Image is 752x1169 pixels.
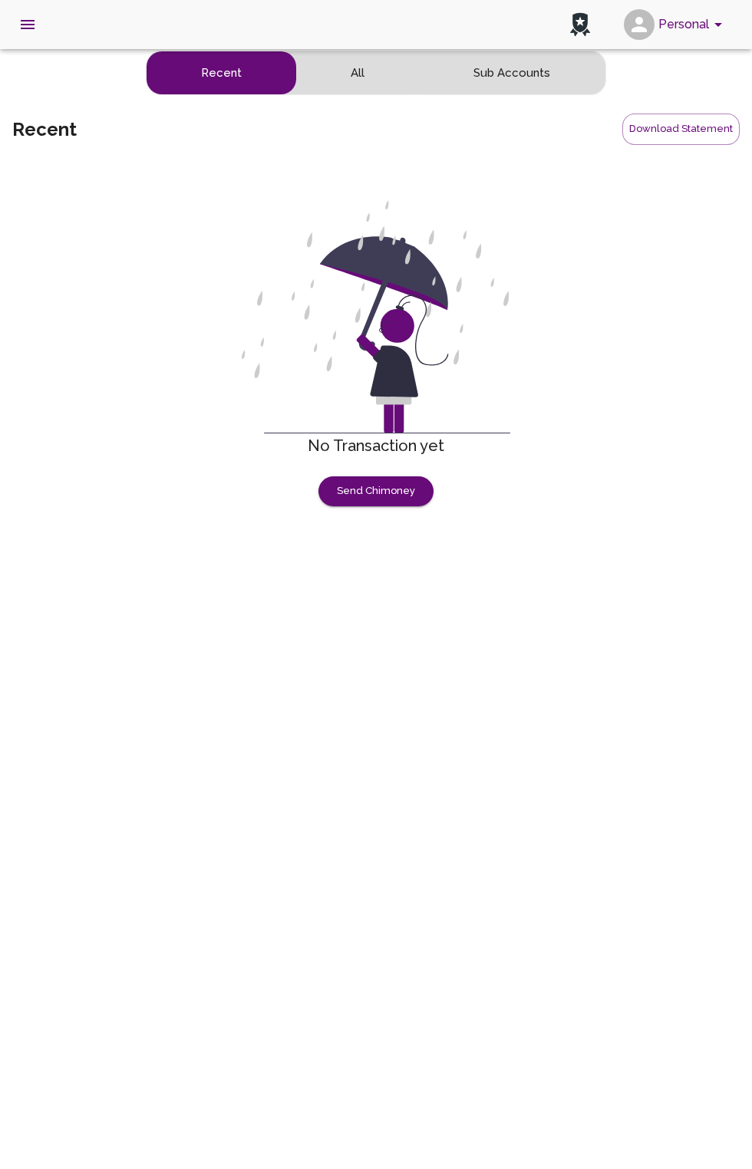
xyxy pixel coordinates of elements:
button: account of current user [618,5,734,44]
button: Send Chimoney [318,476,434,506]
div: text alignment [146,51,606,95]
h5: recent [12,117,77,142]
img: make-it-rain.svg [242,200,510,433]
button: Download Statement [622,114,740,145]
button: all [296,51,419,94]
button: subaccounts [419,51,605,94]
h6: No Transaction yet [12,433,740,458]
button: open drawer [9,6,46,43]
button: recent [147,51,296,94]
